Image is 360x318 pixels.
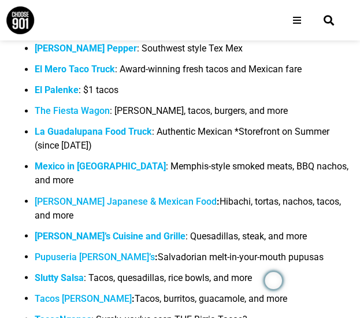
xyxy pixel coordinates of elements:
span: : [35,195,220,206]
li: : Authentic Mexican *Storefront on Summer (since [DATE]) [35,125,348,160]
a: [PERSON_NAME]’s Cuisine and Grille [35,230,185,241]
li: Tacos, burritos, guacamole, and more [35,291,348,312]
li: : Award-winning fresh tacos and Mexican fare [35,62,348,83]
li: : Memphis-style smoked meats, BBQ nachos, and more [35,160,348,194]
a: Slutty Salsa [35,272,84,283]
a: Pupuseria [PERSON_NAME]’s [35,251,155,262]
div: Search [319,11,338,30]
li: : $1 tacos [35,83,348,104]
a: Tacos [PERSON_NAME] [35,293,132,304]
span: Hibachi, tortas, nachos, tacos, and more [35,195,341,220]
li: : Quesadillas, steak, and more [35,229,348,250]
div: Open/Close Menu [287,10,307,31]
li: : Tacos, quesadillas, rice bowls, and more [35,271,348,291]
a: Mexico in [GEOGRAPHIC_DATA] [35,161,166,172]
li: : Southwest style Tex Mex [35,42,348,62]
li: : [PERSON_NAME], tacos, burgers, and more [35,104,348,125]
a: La Guadalupana Food Truck [35,126,152,137]
a: El Palenke [35,84,79,95]
a: El Mero Taco Truck [35,64,115,75]
a: The Fiesta Wagon [35,105,110,116]
a: [PERSON_NAME] Pepper [35,43,137,54]
li: Salvadorian melt-in-your-mouth pupusas [35,250,348,271]
a: [PERSON_NAME] Japanese & Mexican Food [35,195,217,206]
strong: : [35,293,135,304]
strong: : [35,251,158,262]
